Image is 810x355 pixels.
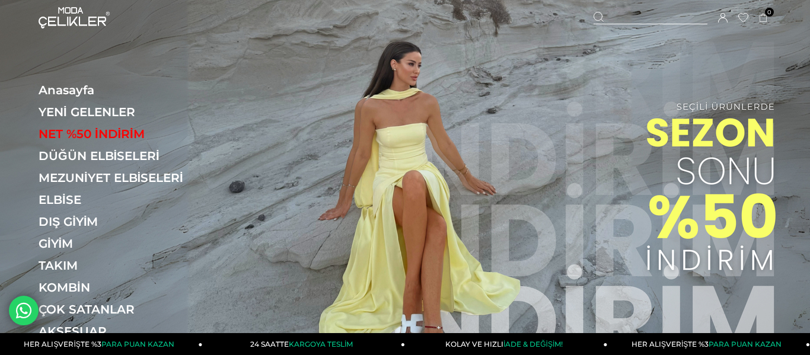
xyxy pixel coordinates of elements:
[203,333,406,355] a: 24 SAATTEKARGOYA TESLİM
[709,340,782,348] span: PARA PUAN KAZAN
[289,340,353,348] span: KARGOYA TESLİM
[39,215,202,229] a: DIŞ GİYİM
[39,258,202,273] a: TAKIM
[101,340,174,348] span: PARA PUAN KAZAN
[39,83,202,97] a: Anasayfa
[759,14,768,23] a: 0
[39,280,202,295] a: KOMBİN
[39,324,202,338] a: AKSESUAR
[39,105,202,119] a: YENİ GELENLER
[765,8,774,17] span: 0
[39,236,202,251] a: GİYİM
[39,127,202,141] a: NET %50 İNDİRİM
[39,193,202,207] a: ELBİSE
[39,171,202,185] a: MEZUNİYET ELBİSELERİ
[405,333,608,355] a: KOLAY VE HIZLIİADE & DEĞİŞİM!
[39,7,110,28] img: logo
[39,149,202,163] a: DÜĞÜN ELBİSELERİ
[503,340,563,348] span: İADE & DEĞİŞİM!
[39,302,202,316] a: ÇOK SATANLAR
